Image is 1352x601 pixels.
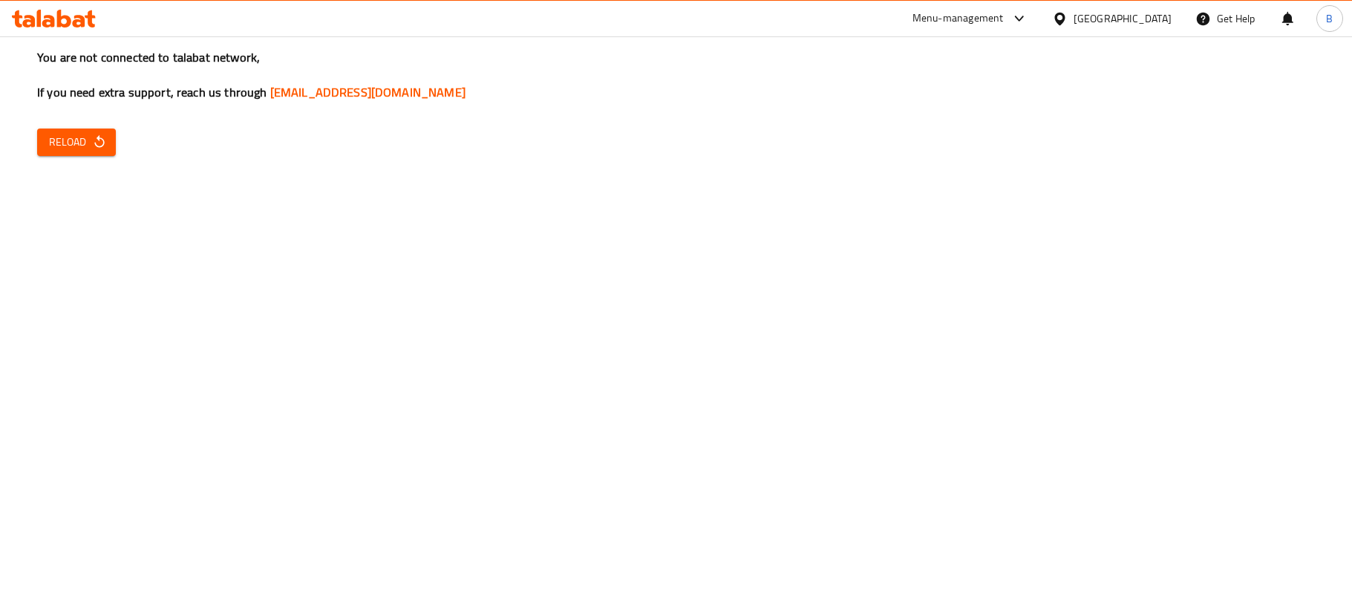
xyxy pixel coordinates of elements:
span: B [1326,10,1333,27]
div: [GEOGRAPHIC_DATA] [1074,10,1172,27]
button: Reload [37,129,116,156]
a: [EMAIL_ADDRESS][DOMAIN_NAME] [270,81,466,103]
h3: You are not connected to talabat network, If you need extra support, reach us through [37,49,1315,101]
span: Reload [49,133,104,152]
div: Menu-management [912,10,1004,27]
